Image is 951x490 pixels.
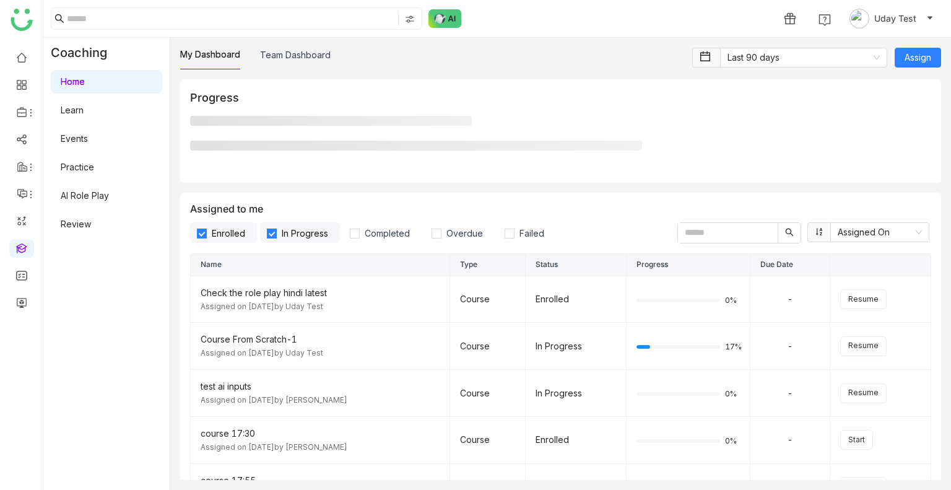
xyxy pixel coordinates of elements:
div: Course [460,292,515,306]
img: search-type.svg [405,14,415,24]
div: Course From Scratch-1 [201,333,440,346]
span: Resume [848,387,879,399]
th: Due Date [750,254,831,276]
div: Assigned on [DATE] by Uday Test [201,348,440,359]
img: ask-buddy-normal.svg [428,9,462,28]
div: Enrolled [536,292,616,306]
span: Enrolled [207,228,250,238]
div: Enrolled [536,433,616,447]
a: Practice [61,162,94,172]
div: In Progress [536,339,616,353]
div: Coaching [43,38,126,68]
span: 17% [725,343,740,351]
button: Resume [840,289,887,309]
a: Team Dashboard [260,50,331,60]
nz-select-item: Last 90 days [727,48,880,67]
span: In Progress [277,228,333,238]
td: - [750,276,831,323]
button: Start [840,430,873,450]
div: Course [460,433,515,447]
a: Review [61,219,91,229]
span: Assign [905,51,931,64]
button: Assign [895,48,941,68]
span: Resume [848,340,879,352]
button: Resume [840,383,887,403]
span: 0% [725,390,740,398]
div: test ai inputs [201,380,440,393]
a: Learn [61,105,84,115]
span: 0% [725,297,740,304]
div: Course [460,339,515,353]
td: - [750,417,831,464]
button: Resume [840,336,887,356]
span: Failed [515,228,549,238]
a: Events [61,133,88,144]
th: Name [191,254,450,276]
div: course 17:55 [201,474,440,488]
td: - [750,370,831,417]
img: help.svg [819,14,831,26]
td: - [750,323,831,370]
div: Assigned to me [190,203,931,243]
img: avatar [849,9,869,28]
a: Home [61,76,85,87]
div: In Progress [536,387,616,400]
span: Completed [360,228,415,238]
span: Resume [848,294,879,305]
span: 0% [725,437,740,445]
th: Status [526,254,627,276]
span: Start [848,434,865,446]
div: Assigned on [DATE] by [PERSON_NAME] [201,395,440,406]
th: Progress [627,254,750,276]
div: course 17:30 [201,427,440,440]
div: Progress [190,89,931,106]
div: Assigned on [DATE] by [PERSON_NAME] [201,442,440,453]
a: My Dashboard [180,49,240,59]
span: Uday Test [874,12,916,25]
nz-select-item: Assigned On [838,223,922,242]
div: Course [460,387,515,400]
img: logo [11,9,33,31]
div: Assigned on [DATE] by Uday Test [201,301,440,313]
span: Overdue [441,228,488,238]
div: Check the role play hindi latest [201,286,440,300]
th: Type [450,254,526,276]
a: AI Role Play [61,190,109,201]
button: Uday Test [847,9,936,28]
